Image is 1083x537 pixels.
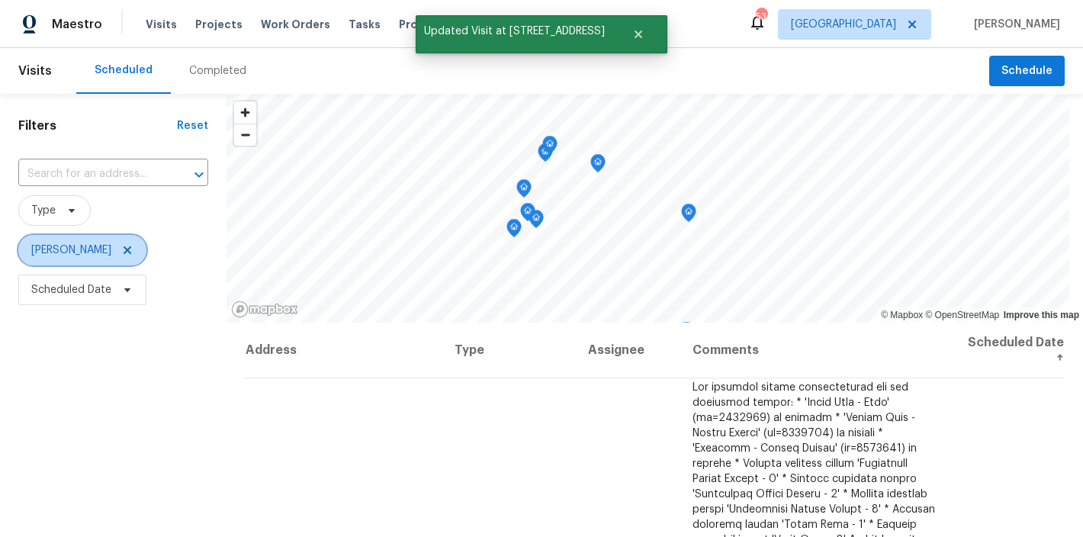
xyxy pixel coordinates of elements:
[245,323,442,378] th: Address
[881,310,923,320] a: Mapbox
[227,94,1069,323] canvas: Map
[925,310,999,320] a: OpenStreetMap
[416,15,613,47] span: Updated Visit at [STREET_ADDRESS]
[681,204,696,227] div: Map marker
[188,164,210,185] button: Open
[442,323,576,378] th: Type
[520,203,535,227] div: Map marker
[791,17,896,32] span: [GEOGRAPHIC_DATA]
[349,19,381,30] span: Tasks
[261,17,330,32] span: Work Orders
[146,17,177,32] span: Visits
[542,136,558,159] div: Map marker
[680,323,947,378] th: Comments
[177,118,208,133] div: Reset
[18,118,177,133] h1: Filters
[679,322,694,346] div: Map marker
[1001,62,1052,81] span: Schedule
[516,179,532,203] div: Map marker
[613,19,664,50] button: Close
[590,154,606,178] div: Map marker
[506,219,522,243] div: Map marker
[234,101,256,124] button: Zoom in
[31,282,111,297] span: Scheduled Date
[18,54,52,88] span: Visits
[968,17,1060,32] span: [PERSON_NAME]
[538,143,553,167] div: Map marker
[1004,310,1079,320] a: Improve this map
[31,203,56,218] span: Type
[756,9,766,24] div: 53
[576,323,680,378] th: Assignee
[529,210,544,233] div: Map marker
[399,17,458,32] span: Properties
[231,301,298,318] a: Mapbox homepage
[989,56,1065,87] button: Schedule
[189,63,246,79] div: Completed
[195,17,243,32] span: Projects
[52,17,102,32] span: Maestro
[95,63,153,78] div: Scheduled
[947,323,1065,378] th: Scheduled Date ↑
[31,243,111,258] span: [PERSON_NAME]
[234,124,256,146] button: Zoom out
[18,162,166,186] input: Search for an address...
